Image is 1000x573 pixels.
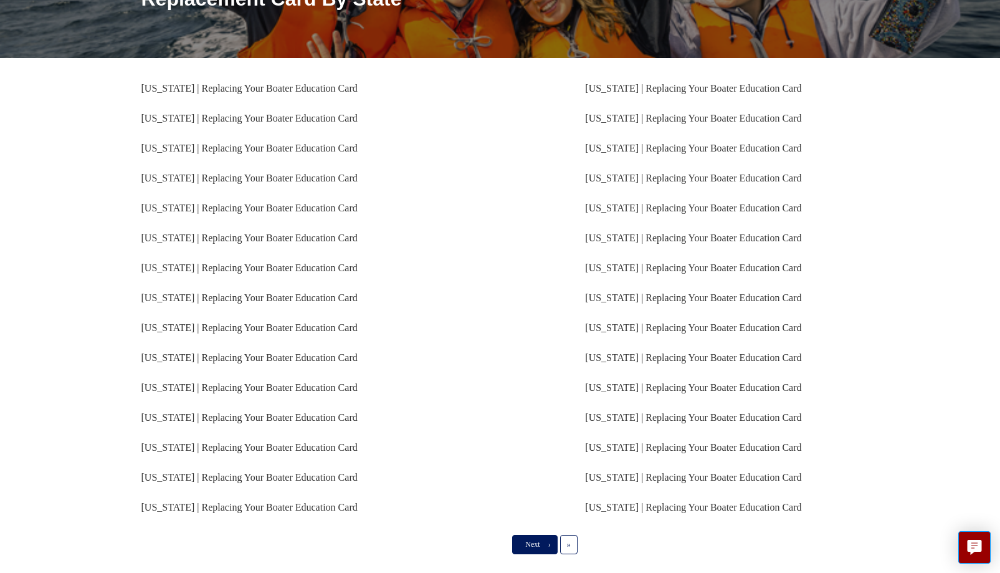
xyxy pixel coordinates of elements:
[585,322,801,333] a: [US_STATE] | Replacing Your Boater Education Card
[141,322,358,333] a: [US_STATE] | Replacing Your Boater Education Card
[141,382,358,393] a: [US_STATE] | Replacing Your Boater Education Card
[585,412,801,423] a: [US_STATE] | Replacing Your Boater Education Card
[585,262,801,273] a: [US_STATE] | Replacing Your Boater Education Card
[141,83,358,94] a: [US_STATE] | Replacing Your Boater Education Card
[585,173,801,183] a: [US_STATE] | Replacing Your Boater Education Card
[141,292,358,303] a: [US_STATE] | Replacing Your Boater Education Card
[525,540,540,549] span: Next
[585,382,801,393] a: [US_STATE] | Replacing Your Boater Education Card
[141,262,358,273] a: [US_STATE] | Replacing Your Boater Education Card
[585,203,801,213] a: [US_STATE] | Replacing Your Boater Education Card
[548,540,551,549] span: ›
[585,442,801,453] a: [US_STATE] | Replacing Your Boater Education Card
[585,233,801,243] a: [US_STATE] | Replacing Your Boater Education Card
[585,113,801,123] a: [US_STATE] | Replacing Your Boater Education Card
[141,412,358,423] a: [US_STATE] | Replacing Your Boater Education Card
[141,233,358,243] a: [US_STATE] | Replacing Your Boater Education Card
[141,472,358,483] a: [US_STATE] | Replacing Your Boater Education Card
[141,352,358,363] a: [US_STATE] | Replacing Your Boater Education Card
[141,173,358,183] a: [US_STATE] | Replacing Your Boater Education Card
[141,442,358,453] a: [US_STATE] | Replacing Your Boater Education Card
[141,113,358,123] a: [US_STATE] | Replacing Your Boater Education Card
[585,292,801,303] a: [US_STATE] | Replacing Your Boater Education Card
[585,83,801,94] a: [US_STATE] | Replacing Your Boater Education Card
[141,203,358,213] a: [US_STATE] | Replacing Your Boater Education Card
[567,540,571,549] span: »
[141,502,358,513] a: [US_STATE] | Replacing Your Boater Education Card
[512,535,557,554] a: Next
[585,352,801,363] a: [US_STATE] | Replacing Your Boater Education Card
[141,143,358,153] a: [US_STATE] | Replacing Your Boater Education Card
[958,531,991,564] button: Live chat
[585,143,801,153] a: [US_STATE] | Replacing Your Boater Education Card
[585,472,801,483] a: [US_STATE] | Replacing Your Boater Education Card
[585,502,801,513] a: [US_STATE] | Replacing Your Boater Education Card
